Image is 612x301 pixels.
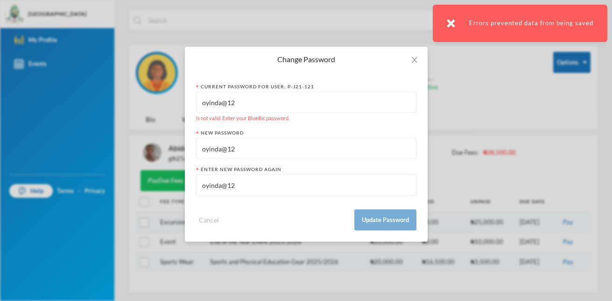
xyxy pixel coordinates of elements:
div: New Password [196,129,416,136]
button: Update Password [354,209,416,230]
button: Cancel [196,215,222,225]
div: Change Password [196,54,416,64]
i: icon: close [411,56,418,64]
small: is not valid. Enter your BlueBic password. [196,115,289,121]
div: Current Password for User: p-j21-121 [196,83,416,90]
div: Errors prevented data from being saved [433,5,607,42]
button: Close [401,47,428,73]
div: Enter new password again [196,166,416,173]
